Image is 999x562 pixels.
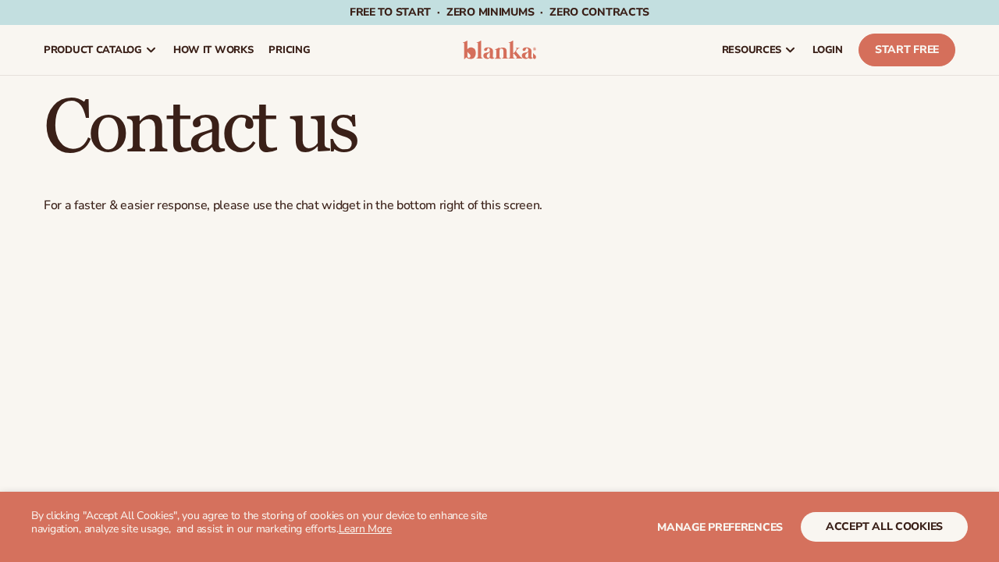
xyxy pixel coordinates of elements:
[339,521,392,536] a: Learn More
[44,44,142,56] span: product catalog
[463,41,536,59] img: logo
[859,34,955,66] a: Start Free
[722,44,781,56] span: resources
[173,44,254,56] span: How It Works
[350,5,649,20] span: Free to start · ZERO minimums · ZERO contracts
[31,510,499,536] p: By clicking "Accept All Cookies", you agree to the storing of cookies on your device to enhance s...
[44,197,955,214] p: For a faster & easier response, please use the chat widget in the bottom right of this screen.
[714,25,805,75] a: resources
[165,25,261,75] a: How It Works
[268,44,310,56] span: pricing
[657,512,783,542] button: Manage preferences
[261,25,318,75] a: pricing
[44,91,955,166] h1: Contact us
[36,25,165,75] a: product catalog
[812,44,843,56] span: LOGIN
[657,520,783,535] span: Manage preferences
[805,25,851,75] a: LOGIN
[801,512,968,542] button: accept all cookies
